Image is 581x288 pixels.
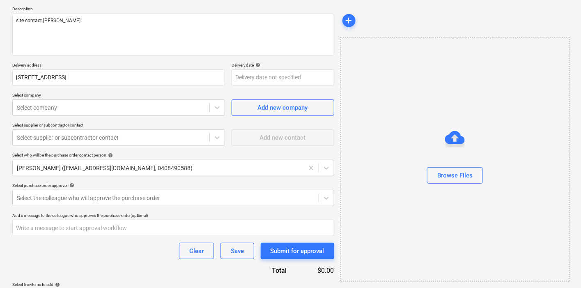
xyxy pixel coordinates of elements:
input: Delivery date not specified [232,69,334,86]
p: Description [12,6,334,13]
div: Delivery date [232,62,334,68]
button: Add new company [232,99,334,116]
div: Select purchase order approver [12,183,334,188]
button: Clear [179,243,214,259]
span: help [68,183,74,188]
button: Submit for approval [261,243,334,259]
div: Browse Files [341,37,570,281]
div: Select line-items to add [12,282,225,287]
div: Select who will be the purchase order contact person [12,152,334,158]
p: Select company [12,92,225,99]
span: add [344,16,354,25]
div: $0.00 [300,266,334,275]
input: Delivery address [12,69,225,86]
span: help [106,153,113,158]
button: Browse Files [427,167,483,184]
span: help [53,282,60,287]
div: Submit for approval [271,246,324,256]
button: Save [220,243,254,259]
p: Select supplier or subcontractor contact [12,122,225,129]
textarea: site contact [PERSON_NAME] [12,14,334,56]
div: Save [231,246,244,256]
span: help [254,62,261,67]
div: Add new company [258,102,308,113]
div: Browse Files [437,170,473,181]
div: Total [227,266,300,275]
div: Clear [189,246,204,256]
input: Write a message to start approval workflow [12,220,334,236]
div: Add a message to the colleague who approves the purchase order (optional) [12,213,334,218]
p: Delivery address [12,62,225,69]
